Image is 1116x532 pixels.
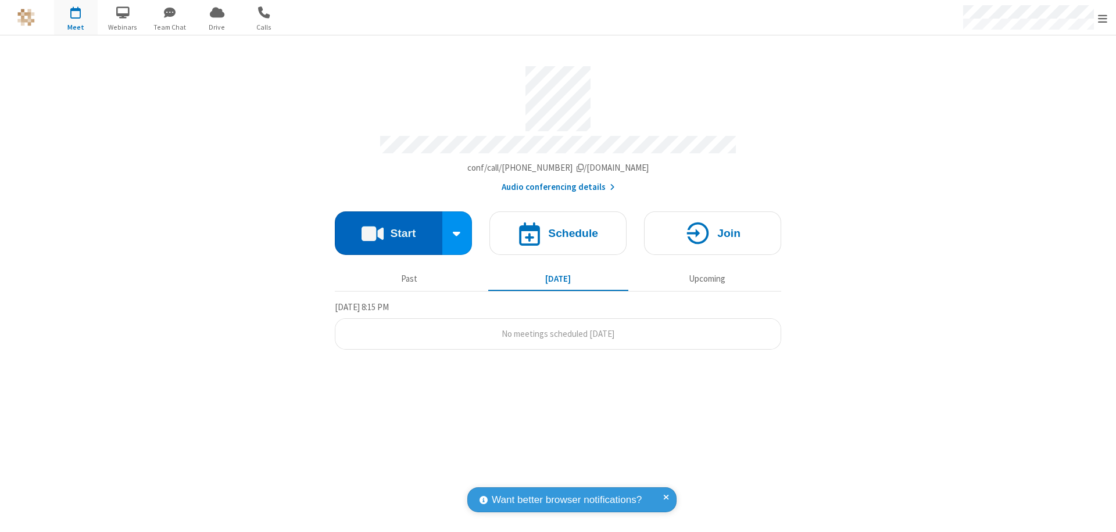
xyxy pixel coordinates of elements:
[548,228,598,239] h4: Schedule
[488,268,628,290] button: [DATE]
[335,211,442,255] button: Start
[644,211,781,255] button: Join
[467,162,649,173] span: Copy my meeting room link
[335,301,389,312] span: [DATE] 8:15 PM
[390,228,416,239] h4: Start
[489,211,627,255] button: Schedule
[339,268,480,290] button: Past
[335,300,781,350] section: Today's Meetings
[492,493,642,508] span: Want better browser notifications?
[717,228,741,239] h4: Join
[101,22,145,33] span: Webinars
[467,161,649,175] button: Copy my meeting room linkCopy my meeting room link
[148,22,192,33] span: Team Chat
[17,9,35,26] img: QA Selenium DO NOT DELETE OR CHANGE
[502,328,614,339] span: No meetings scheduled [DATE]
[54,22,98,33] span: Meet
[637,268,777,290] button: Upcoming
[242,22,286,33] span: Calls
[195,22,239,33] span: Drive
[442,211,473,255] div: Start conference options
[502,181,615,194] button: Audio conferencing details
[335,57,781,194] section: Account details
